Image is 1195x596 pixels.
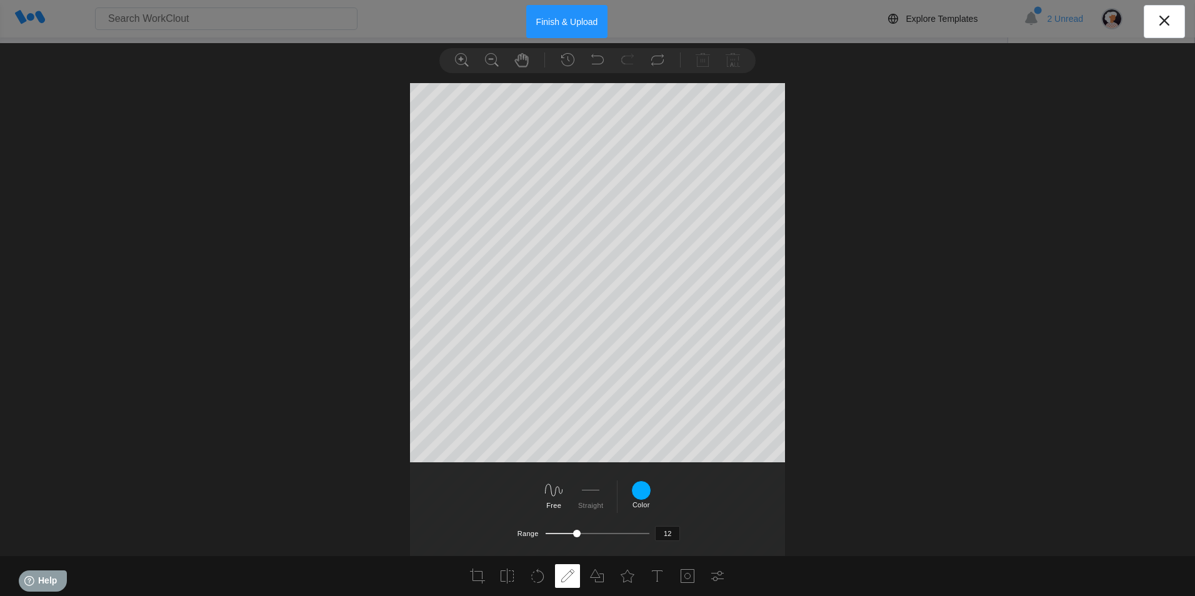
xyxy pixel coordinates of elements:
label: Color [632,501,650,509]
label: Straight [578,502,603,509]
label: Free [546,502,561,509]
div: Color [631,480,651,509]
label: Range [517,530,539,537]
button: Finish & Upload [526,5,608,38]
